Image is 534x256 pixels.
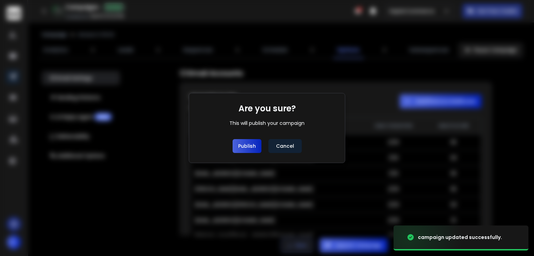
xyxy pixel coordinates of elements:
[238,103,296,114] h1: Are you sure?
[268,139,302,153] button: Cancel
[233,139,261,153] button: Publish
[229,120,305,127] div: This will publish your campaign
[418,234,502,241] div: campaign updated successfully.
